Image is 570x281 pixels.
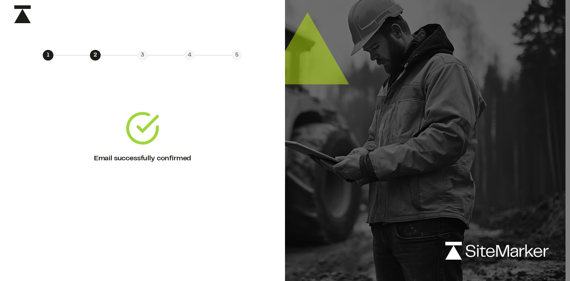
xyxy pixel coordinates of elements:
[14,5,31,23] img: icon-black-rebrand.svg
[137,50,148,61] div: 3
[184,50,195,61] div: 4
[232,50,242,61] div: 5
[90,50,101,61] div: 2
[445,242,549,260] img: logo-white-rebrand.svg
[43,153,242,164] div: Email successfully confirmed
[43,50,53,61] div: 1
